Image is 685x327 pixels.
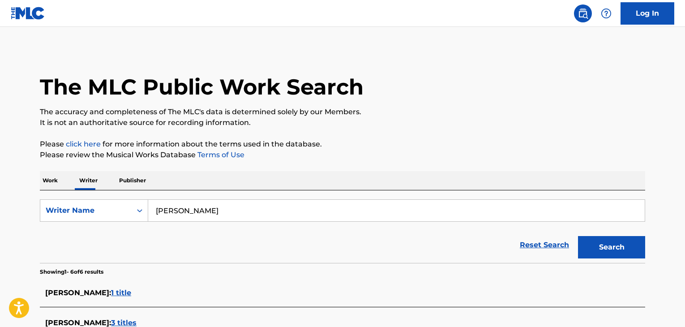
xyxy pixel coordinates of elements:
[45,288,111,297] span: [PERSON_NAME] :
[621,2,674,25] a: Log In
[578,236,645,258] button: Search
[40,171,60,190] p: Work
[111,288,131,297] span: 1 title
[40,73,364,100] h1: The MLC Public Work Search
[45,318,111,327] span: [PERSON_NAME] :
[40,268,103,276] p: Showing 1 - 6 of 6 results
[40,117,645,128] p: It is not an authoritative source for recording information.
[111,318,137,327] span: 3 titles
[574,4,592,22] a: Public Search
[66,140,101,148] a: click here
[40,139,645,150] p: Please for more information about the terms used in the database.
[40,107,645,117] p: The accuracy and completeness of The MLC's data is determined solely by our Members.
[46,205,126,216] div: Writer Name
[11,7,45,20] img: MLC Logo
[578,8,588,19] img: search
[40,150,645,160] p: Please review the Musical Works Database
[40,199,645,263] form: Search Form
[77,171,100,190] p: Writer
[601,8,612,19] img: help
[196,151,244,159] a: Terms of Use
[597,4,615,22] div: Help
[515,235,574,255] a: Reset Search
[116,171,149,190] p: Publisher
